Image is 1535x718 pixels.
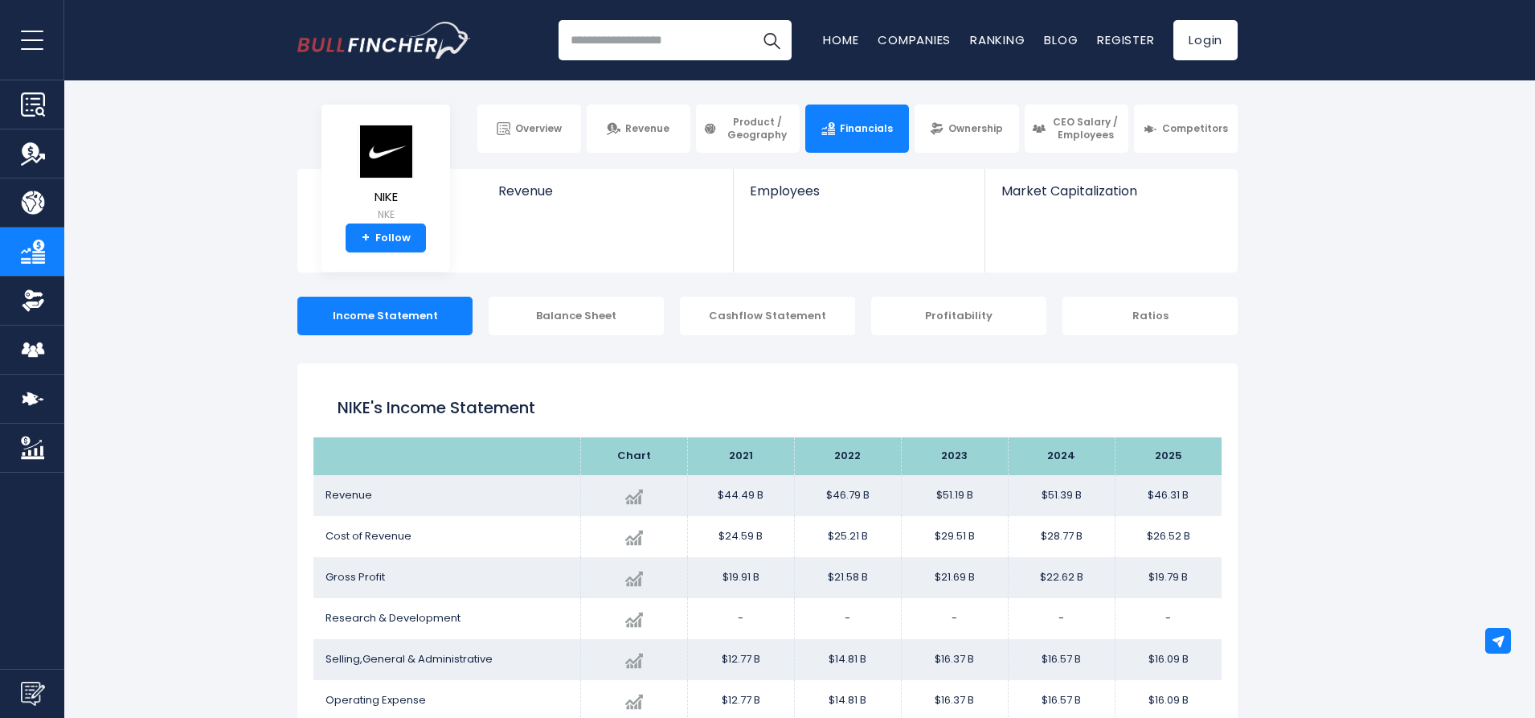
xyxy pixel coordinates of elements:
[1008,437,1115,475] th: 2024
[901,598,1008,639] td: -
[325,487,372,503] span: Revenue
[325,651,493,667] span: Selling,General & Administrative
[325,528,411,544] span: Cost of Revenue
[1115,475,1222,516] td: $46.31 B
[297,22,470,59] a: Go to homepage
[1115,598,1222,639] td: -
[1050,116,1121,141] span: CEO Salary / Employees
[482,169,734,226] a: Revenue
[358,207,414,222] small: NKE
[687,598,794,639] td: -
[794,639,901,680] td: $14.81 B
[1008,557,1115,598] td: $22.62 B
[794,516,901,557] td: $25.21 B
[696,105,800,153] a: Product / Geography
[901,639,1008,680] td: $16.37 B
[21,289,45,313] img: Ownership
[1097,31,1154,48] a: Register
[985,169,1236,226] a: Market Capitalization
[297,22,471,59] img: Bullfincher logo
[1008,516,1115,557] td: $28.77 B
[970,31,1025,48] a: Ranking
[358,191,414,204] span: NIKE
[901,557,1008,598] td: $21.69 B
[878,31,951,48] a: Companies
[871,297,1046,335] div: Profitability
[325,692,426,708] span: Operating Expense
[1001,183,1220,199] span: Market Capitalization
[794,437,901,475] th: 2022
[1008,598,1115,639] td: -
[687,639,794,680] td: $12.77 B
[915,105,1018,153] a: Ownership
[722,116,792,141] span: Product / Geography
[489,297,664,335] div: Balance Sheet
[587,105,690,153] a: Revenue
[1062,297,1238,335] div: Ratios
[794,598,901,639] td: -
[357,124,415,224] a: NIKE NKE
[680,297,855,335] div: Cashflow Statement
[1115,516,1222,557] td: $26.52 B
[515,122,562,135] span: Overview
[1025,105,1128,153] a: CEO Salary / Employees
[338,396,1197,420] h1: NIKE's Income Statement
[823,31,858,48] a: Home
[734,169,984,226] a: Employees
[580,437,687,475] th: Chart
[1008,639,1115,680] td: $16.57 B
[794,475,901,516] td: $46.79 B
[1115,557,1222,598] td: $19.79 B
[750,183,968,199] span: Employees
[346,224,426,252] a: +Follow
[805,105,909,153] a: Financials
[687,475,794,516] td: $44.49 B
[1134,105,1238,153] a: Competitors
[325,610,460,626] span: Research & Development
[687,516,794,557] td: $24.59 B
[751,20,792,60] button: Search
[794,557,901,598] td: $21.58 B
[1044,31,1078,48] a: Blog
[840,122,893,135] span: Financials
[297,297,473,335] div: Income Statement
[687,557,794,598] td: $19.91 B
[1008,475,1115,516] td: $51.39 B
[901,475,1008,516] td: $51.19 B
[362,231,370,245] strong: +
[1162,122,1228,135] span: Competitors
[1173,20,1238,60] a: Login
[498,183,718,199] span: Revenue
[625,122,669,135] span: Revenue
[325,569,385,585] span: Gross Profit
[1115,639,1222,680] td: $16.09 B
[1115,437,1222,475] th: 2025
[687,437,794,475] th: 2021
[948,122,1003,135] span: Ownership
[477,105,581,153] a: Overview
[901,437,1008,475] th: 2023
[901,516,1008,557] td: $29.51 B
